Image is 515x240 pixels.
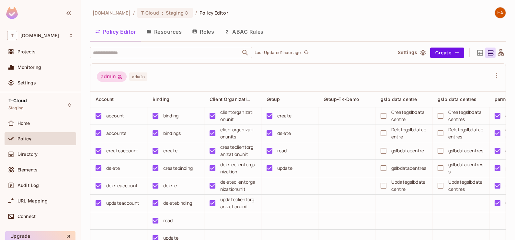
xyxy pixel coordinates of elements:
[106,130,126,137] div: accounts
[141,24,187,40] button: Resources
[8,105,24,111] span: Staging
[277,130,291,137] div: delete
[241,48,250,57] button: Open
[220,144,256,158] div: createclientorganizationunit
[17,121,30,126] span: Home
[97,71,127,82] div: admin
[438,96,477,102] span: gslb data centres
[302,49,310,57] button: refresh
[7,31,17,40] span: T
[220,109,256,123] div: clientorganizationunit
[210,96,263,102] span: Client Organization Unit
[303,49,309,56] span: refresh
[8,98,27,103] span: T-Cloud
[448,109,484,123] div: Creategslbdatacentres
[166,10,184,16] span: Staging
[106,165,120,172] div: delete
[17,80,36,85] span: Settings
[200,10,228,16] span: Policy Editor
[301,49,310,57] span: Click to refresh data
[220,196,256,210] div: updateclientorganizationunit
[96,96,114,102] span: Account
[219,24,269,40] button: ABAC Rules
[17,49,36,54] span: Projects
[163,165,193,172] div: createbinding
[17,198,48,203] span: URL Mapping
[133,10,135,16] li: /
[448,161,484,175] div: gslbdatacentress
[163,217,173,224] div: read
[90,24,141,40] button: Policy Editor
[391,165,426,172] div: gslbdatacentres
[395,48,428,58] button: Settings
[495,7,506,18] img: harani.arumalla1@t-mobile.com
[20,33,59,38] span: Workspace: t-mobile.com
[448,147,483,154] div: gslbdatacentres
[106,182,138,189] div: deleteaccount
[448,179,484,193] div: Updategslbdatacentres
[17,183,39,188] span: Audit Log
[153,96,169,102] span: Binding
[17,65,41,70] span: Monitoring
[106,200,139,207] div: updateaccount
[381,96,417,102] span: gslb data centre
[17,152,38,157] span: Directory
[220,161,256,175] div: deleteclientorganization
[163,147,177,154] div: create
[17,136,31,141] span: Policy
[391,147,424,154] div: gslbdatacentre
[106,147,138,154] div: createaccount
[391,179,427,193] div: Updategslbdatacentre
[324,96,359,102] span: Group-TK-Demo
[391,126,427,140] div: Deletegslbdatacentre
[277,165,292,172] div: update
[17,214,36,219] span: Connect
[391,109,427,123] div: Creategslbdatacentre
[106,112,124,119] div: account
[448,126,484,140] div: Deletegslbdatacentres
[277,112,292,119] div: create
[6,7,18,19] img: SReyMgAAAABJRU5ErkJggg==
[163,112,178,119] div: binding
[163,182,177,189] div: delete
[195,10,197,16] li: /
[163,200,192,207] div: deletebinding
[277,147,287,154] div: read
[163,130,181,137] div: bindings
[255,50,301,55] p: Last Updated 1 hour ago
[93,10,131,16] span: the active workspace
[187,24,219,40] button: Roles
[220,126,256,140] div: clientorganizationunits
[267,96,280,102] span: Group
[505,182,515,189] div: read
[129,72,147,81] span: admin
[17,167,38,172] span: Elements
[141,10,159,16] span: T-Cloud
[430,48,464,58] button: Create
[220,179,256,193] div: deleteclientorganizationunit
[161,10,164,16] span: :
